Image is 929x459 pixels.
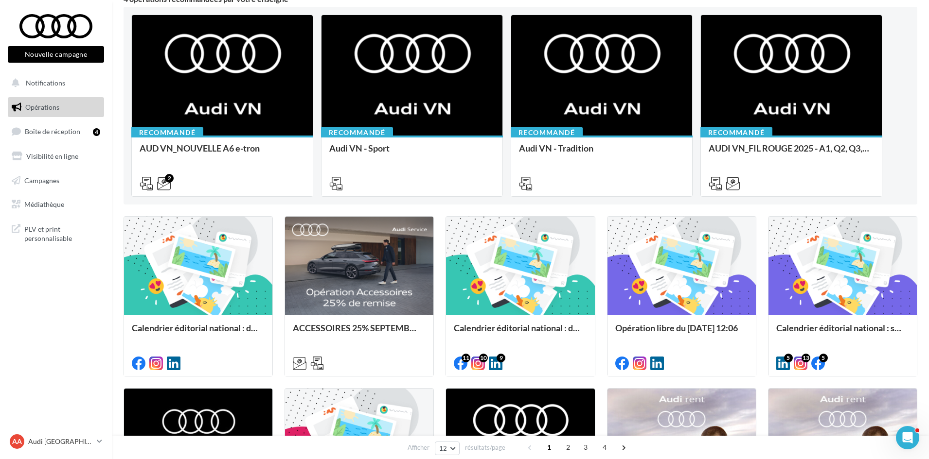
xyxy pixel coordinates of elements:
[140,143,305,163] div: AUD VN_NOUVELLE A6 e-tron
[329,143,495,163] div: Audi VN - Sport
[12,437,22,446] span: AA
[465,443,505,452] span: résultats/page
[511,127,583,138] div: Recommandé
[321,127,393,138] div: Recommandé
[6,73,102,93] button: Notifications
[165,174,174,183] div: 2
[709,143,874,163] div: AUDI VN_FIL ROUGE 2025 - A1, Q2, Q3, Q5 et Q4 e-tron
[560,440,576,455] span: 2
[497,354,505,362] div: 9
[435,442,460,455] button: 12
[24,200,64,208] span: Médiathèque
[24,176,59,184] span: Campagnes
[93,128,100,136] div: 4
[462,354,470,362] div: 11
[819,354,828,362] div: 5
[293,323,426,342] div: ACCESSOIRES 25% SEPTEMBRE - AUDI SERVICE
[578,440,593,455] span: 3
[541,440,557,455] span: 1
[26,152,78,160] span: Visibilité en ligne
[25,127,80,136] span: Boîte de réception
[700,127,772,138] div: Recommandé
[8,46,104,63] button: Nouvelle campagne
[8,432,104,451] a: AA Audi [GEOGRAPHIC_DATA]
[776,323,909,342] div: Calendrier éditorial national : semaine du 25.08 au 31.08
[24,222,100,243] span: PLV et print personnalisable
[132,323,265,342] div: Calendrier éditorial national : du 02.09 au 09.09
[131,127,203,138] div: Recommandé
[454,323,587,342] div: Calendrier éditorial national : du 02.09 au 09.09
[25,103,59,111] span: Opérations
[439,444,447,452] span: 12
[597,440,612,455] span: 4
[26,79,65,87] span: Notifications
[6,146,106,167] a: Visibilité en ligne
[519,143,684,163] div: Audi VN - Tradition
[6,121,106,142] a: Boîte de réception4
[479,354,488,362] div: 10
[408,443,429,452] span: Afficher
[802,354,810,362] div: 13
[6,170,106,191] a: Campagnes
[6,97,106,118] a: Opérations
[28,437,93,446] p: Audi [GEOGRAPHIC_DATA]
[896,426,919,449] iframe: Intercom live chat
[6,219,106,247] a: PLV et print personnalisable
[784,354,793,362] div: 5
[6,194,106,215] a: Médiathèque
[615,323,748,342] div: Opération libre du [DATE] 12:06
